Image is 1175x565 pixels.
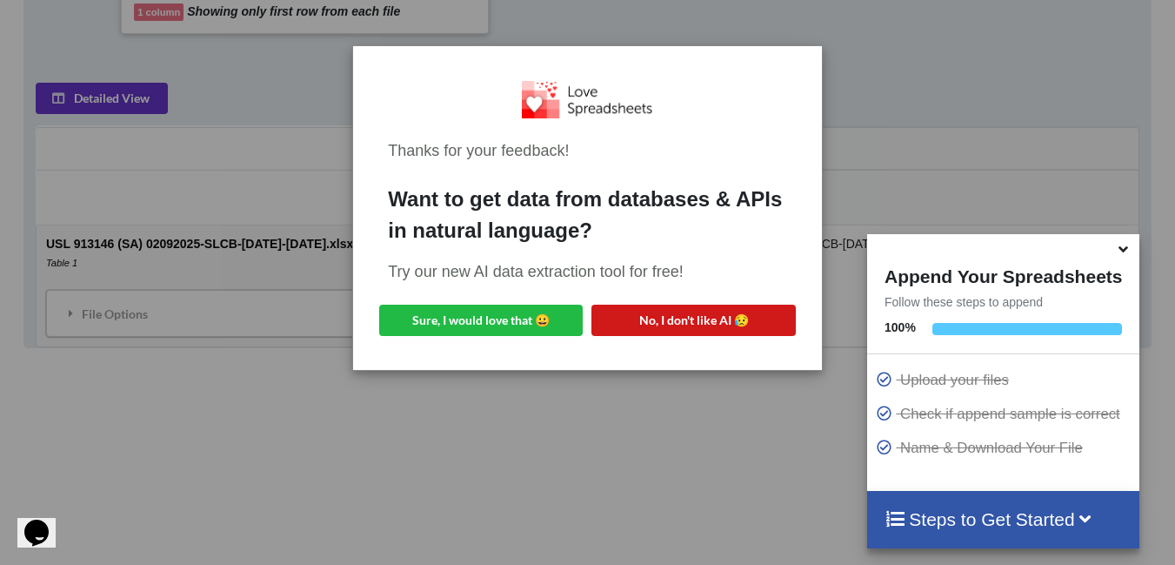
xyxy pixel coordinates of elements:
[17,495,73,548] iframe: chat widget
[867,261,1139,287] h4: Append Your Spreadsheets
[885,320,916,334] b: 100 %
[388,260,786,284] div: Try our new AI data extraction tool for free!
[591,305,795,336] button: No, I don't like AI 😥
[885,508,1122,530] h4: Steps to Get Started
[867,293,1139,311] p: Follow these steps to append
[876,403,1135,425] p: Check if append sample is correct
[388,184,786,246] div: Want to get data from databases & APIs in natural language?
[388,139,786,163] div: Thanks for your feedback!
[876,369,1135,391] p: Upload your files
[876,437,1135,459] p: Name & Download Your File
[379,305,583,336] button: Sure, I would love that 😀
[522,81,652,118] img: Logo.png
